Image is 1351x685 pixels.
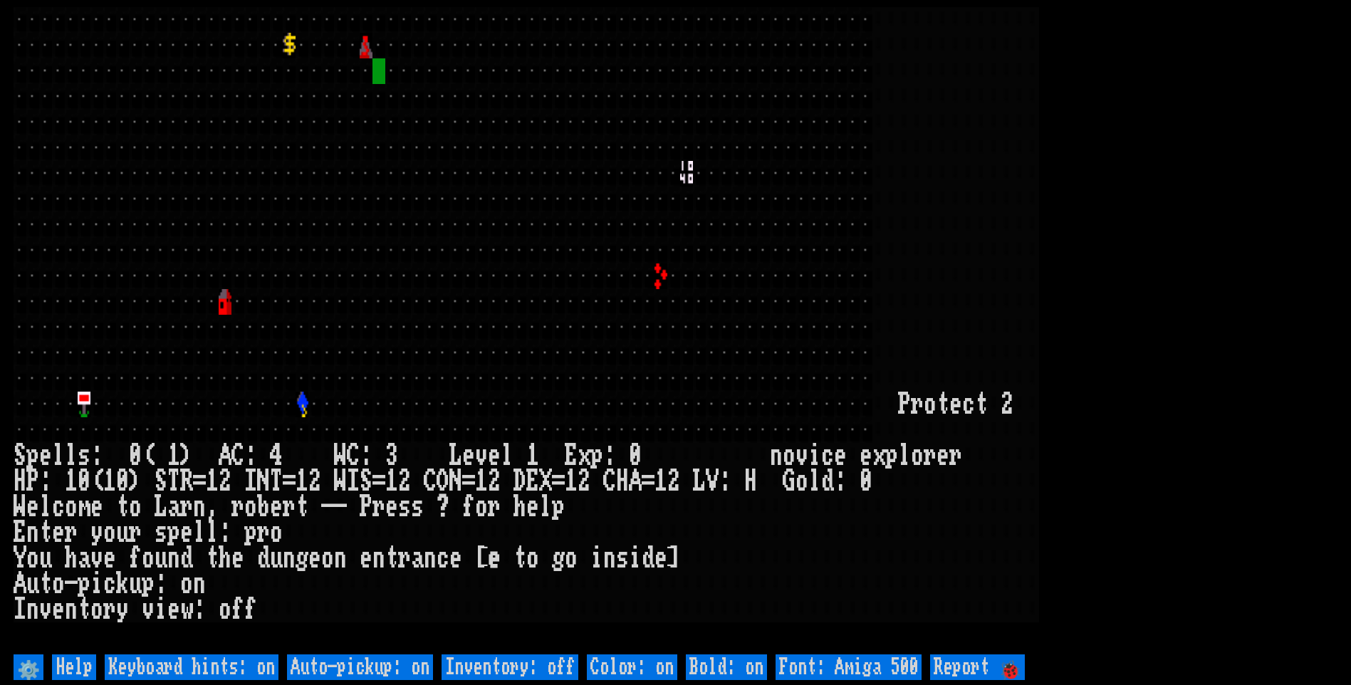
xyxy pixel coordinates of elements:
div: t [296,494,308,520]
div: l [501,443,513,469]
div: h [513,494,526,520]
div: n [770,443,783,469]
div: l [193,520,206,545]
div: l [539,494,552,520]
div: c [437,545,449,571]
div: : [39,469,52,494]
div: 1 [103,469,116,494]
div: i [90,571,103,597]
div: : [193,597,206,622]
input: Keyboard hints: on [105,654,278,680]
div: 2 [578,469,590,494]
div: c [103,571,116,597]
div: v [796,443,808,469]
div: 1 [206,469,219,494]
div: i [629,545,642,571]
div: L [449,443,462,469]
div: u [39,545,52,571]
div: o [180,571,193,597]
div: o [270,520,283,545]
div: a [411,545,424,571]
div: : [90,443,103,469]
div: P [26,469,39,494]
div: r [398,545,411,571]
div: f [129,545,142,571]
input: Bold: on [686,654,767,680]
div: w [180,597,193,622]
div: r [103,597,116,622]
div: : [719,469,731,494]
div: o [129,494,142,520]
div: o [796,469,808,494]
div: 1 [296,469,308,494]
div: c [821,443,834,469]
div: a [78,545,90,571]
div: a [167,494,180,520]
div: o [219,597,231,622]
div: e [231,545,244,571]
div: 0 [78,469,90,494]
div: 3 [385,443,398,469]
div: T [270,469,283,494]
div: p [78,571,90,597]
div: : [360,443,372,469]
div: m [78,494,90,520]
div: e [167,597,180,622]
div: W [334,443,347,469]
div: ? [437,494,449,520]
div: R [180,469,193,494]
div: g [296,545,308,571]
div: e [834,443,847,469]
div: - [65,571,78,597]
div: o [52,571,65,597]
div: E [565,443,578,469]
div: o [911,443,924,469]
div: X [539,469,552,494]
div: t [385,545,398,571]
input: Report 🐞 [930,654,1025,680]
div: b [257,494,270,520]
div: r [129,520,142,545]
div: 0 [116,469,129,494]
div: 2 [398,469,411,494]
div: r [911,392,924,417]
div: t [78,597,90,622]
div: p [552,494,565,520]
div: t [39,520,52,545]
div: C [424,469,437,494]
div: t [937,392,949,417]
input: Help [52,654,96,680]
div: e [180,520,193,545]
div: u [270,545,283,571]
div: : [603,443,616,469]
div: : [834,469,847,494]
div: : [155,571,167,597]
div: Y [14,545,26,571]
div: [ [475,545,488,571]
div: s [78,443,90,469]
div: = [462,469,475,494]
div: c [52,494,65,520]
div: S [360,469,372,494]
div: p [590,443,603,469]
div: p [167,520,180,545]
div: V [706,469,719,494]
div: : [244,443,257,469]
div: 0 [129,443,142,469]
div: - [321,494,334,520]
div: 1 [654,469,667,494]
div: l [39,494,52,520]
div: e [937,443,949,469]
div: u [26,571,39,597]
div: i [590,545,603,571]
div: t [513,545,526,571]
div: p [26,443,39,469]
div: C [603,469,616,494]
div: v [90,545,103,571]
div: g [552,545,565,571]
div: r [372,494,385,520]
div: i [808,443,821,469]
div: l [898,443,911,469]
div: e [26,494,39,520]
div: L [693,469,706,494]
